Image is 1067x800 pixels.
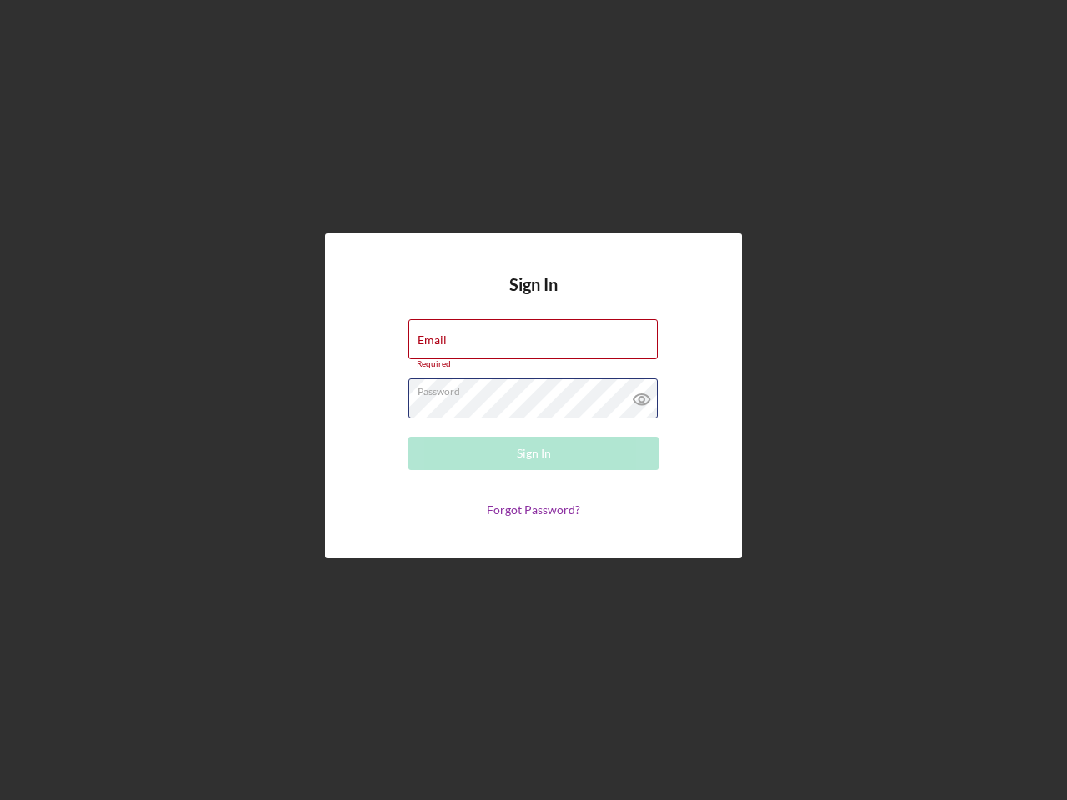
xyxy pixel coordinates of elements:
label: Password [418,379,658,397]
a: Forgot Password? [487,502,580,517]
label: Email [418,333,447,347]
div: Sign In [517,437,551,470]
h4: Sign In [509,275,558,319]
div: Required [408,359,659,369]
button: Sign In [408,437,659,470]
